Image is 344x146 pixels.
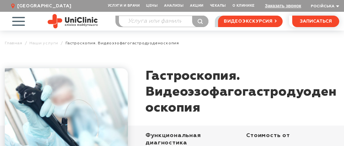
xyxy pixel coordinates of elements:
[292,16,339,27] button: записаться
[224,16,273,27] span: видеоэкскурсия
[17,3,72,9] span: [GEOGRAPHIC_DATA]
[29,41,58,46] a: Наши услуги
[311,4,334,8] span: Російська
[48,14,98,28] img: Site
[265,3,301,8] button: Заказать звонок
[145,68,339,116] h1: Гастроскопия. Видеоэзофагогастродуоденоскопия
[218,16,283,27] a: видеоэкскурсия
[66,41,179,46] span: Гастроскопия. Видеоэзофагогастродуоденоскопия
[309,4,339,9] button: Російська
[300,19,332,24] span: записаться
[246,133,290,138] span: стоимость от
[119,16,208,27] input: Услуга или фамилия
[5,41,22,46] a: Главная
